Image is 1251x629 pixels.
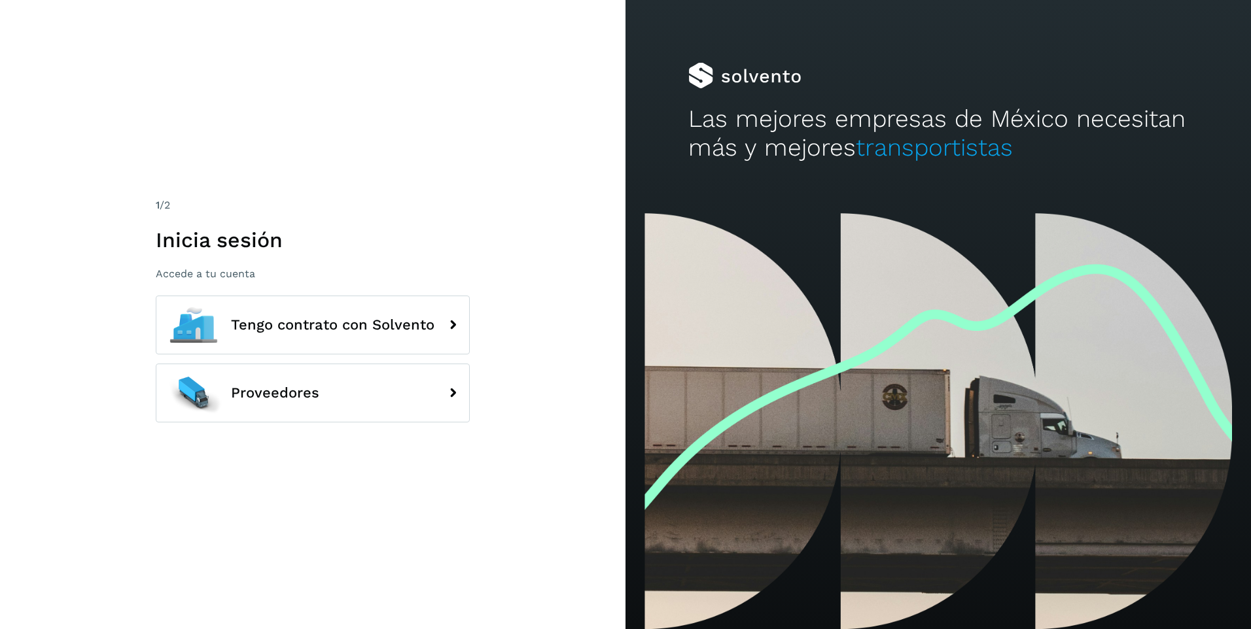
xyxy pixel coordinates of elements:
div: /2 [156,197,470,213]
h2: Las mejores empresas de México necesitan más y mejores [688,105,1189,163]
button: Tengo contrato con Solvento [156,296,470,354]
span: transportistas [856,133,1013,161]
button: Proveedores [156,364,470,422]
p: Accede a tu cuenta [156,267,470,280]
span: 1 [156,199,160,211]
h1: Inicia sesión [156,228,470,252]
span: Proveedores [231,385,319,401]
span: Tengo contrato con Solvento [231,317,434,333]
